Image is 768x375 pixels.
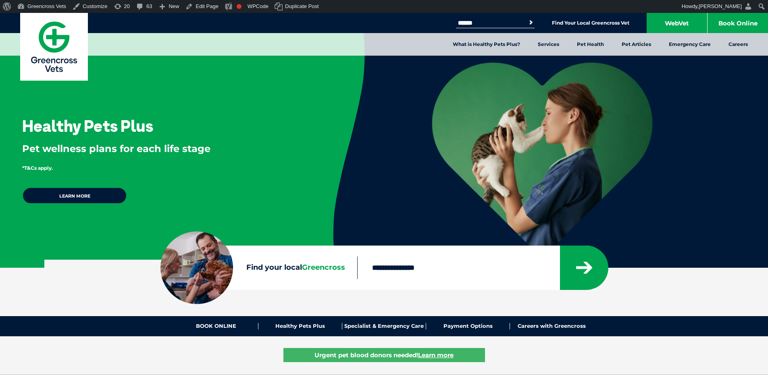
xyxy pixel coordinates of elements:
a: Book Online [708,13,768,33]
a: Careers with Greencross [510,323,593,329]
button: Search [527,19,535,27]
h3: Healthy Pets Plus [22,118,153,134]
a: Urgent pet blood donors needed!Learn more [283,348,485,362]
label: Find your local [160,262,357,274]
a: Pet Health [568,33,613,56]
span: [PERSON_NAME] [699,3,742,9]
a: BOOK ONLINE [175,323,258,329]
a: Emergency Care [660,33,720,56]
a: Pet Articles [613,33,660,56]
u: Learn more [418,351,454,359]
p: Pet wellness plans for each life stage [22,142,307,156]
a: What is Healthy Pets Plus? [444,33,529,56]
a: Learn more [22,187,127,204]
div: Needs improvement [237,4,241,9]
a: Payment Options [426,323,510,329]
a: Services [529,33,568,56]
a: Specialist & Emergency Care [342,323,426,329]
a: WebVet [647,13,707,33]
a: Find Your Local Greencross Vet [552,20,629,26]
a: Greencross Vets [20,13,88,81]
a: Careers [720,33,757,56]
span: Greencross [302,263,345,272]
span: *T&Cs apply. [22,165,53,171]
a: Healthy Pets Plus [258,323,342,329]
